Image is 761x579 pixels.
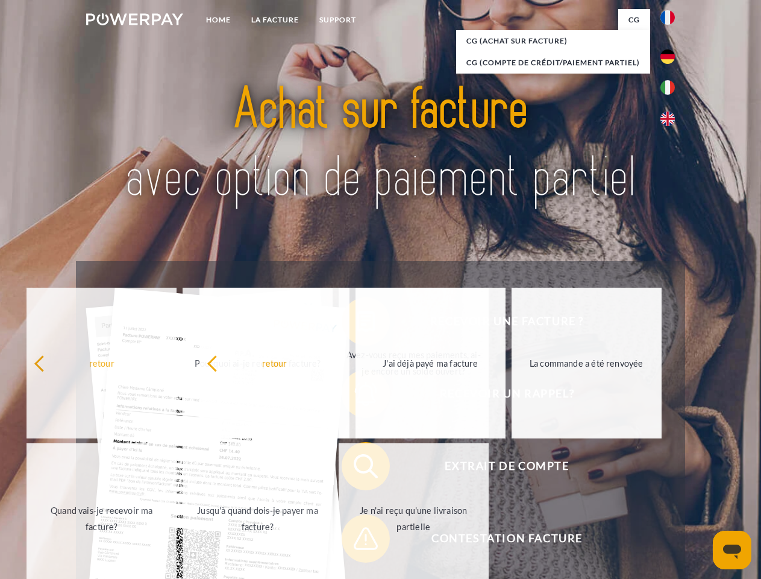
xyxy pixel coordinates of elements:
[190,502,325,535] div: Jusqu'à quand dois-je payer ma facture?
[207,355,342,371] div: retour
[660,112,675,126] img: en
[34,355,169,371] div: retour
[519,355,654,371] div: La commande a été renvoyée
[115,58,646,231] img: title-powerpay_fr.svg
[86,13,183,25] img: logo-powerpay-white.svg
[363,355,498,371] div: J'ai déjà payé ma facture
[359,514,654,563] span: Contestation Facture
[456,52,650,74] a: CG (Compte de crédit/paiement partiel)
[660,80,675,95] img: it
[713,531,751,569] iframe: Bouton de lancement de la fenêtre de messagerie
[34,502,169,535] div: Quand vais-je recevoir ma facture?
[660,49,675,64] img: de
[241,9,309,31] a: LA FACTURE
[346,502,481,535] div: Je n'ai reçu qu'une livraison partielle
[618,9,650,31] a: CG
[309,9,366,31] a: Support
[196,9,241,31] a: Home
[359,442,654,490] span: Extrait de compte
[660,10,675,25] img: fr
[456,30,650,52] a: CG (achat sur facture)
